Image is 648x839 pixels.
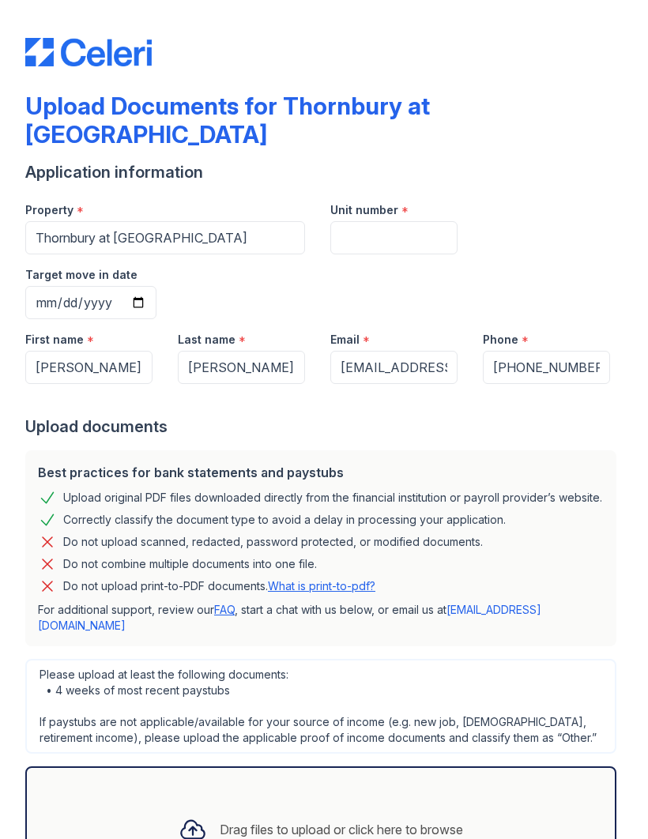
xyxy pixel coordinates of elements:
p: For additional support, review our , start a chat with us below, or email us at [38,602,604,634]
label: Last name [178,332,235,348]
div: Best practices for bank statements and paystubs [38,463,604,482]
label: Unit number [330,202,398,218]
div: Please upload at least the following documents: • 4 weeks of most recent paystubs If paystubs are... [25,659,616,754]
div: Upload Documents for Thornbury at [GEOGRAPHIC_DATA] [25,92,623,149]
a: [EMAIL_ADDRESS][DOMAIN_NAME] [38,603,541,632]
div: Drag files to upload or click here to browse [220,820,463,839]
div: Application information [25,161,623,183]
label: Email [330,332,360,348]
label: First name [25,332,84,348]
label: Phone [483,332,518,348]
div: Correctly classify the document type to avoid a delay in processing your application. [63,510,506,529]
div: Do not upload scanned, redacted, password protected, or modified documents. [63,532,483,551]
label: Property [25,202,73,218]
a: FAQ [214,603,235,616]
a: What is print-to-pdf? [268,579,375,593]
p: Do not upload print-to-PDF documents. [63,578,375,594]
img: CE_Logo_Blue-a8612792a0a2168367f1c8372b55b34899dd931a85d93a1a3d3e32e68fde9ad4.png [25,38,152,66]
div: Upload documents [25,416,623,438]
div: Upload original PDF files downloaded directly from the financial institution or payroll provider’... [63,488,602,507]
label: Target move in date [25,267,138,283]
div: Do not combine multiple documents into one file. [63,555,317,574]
